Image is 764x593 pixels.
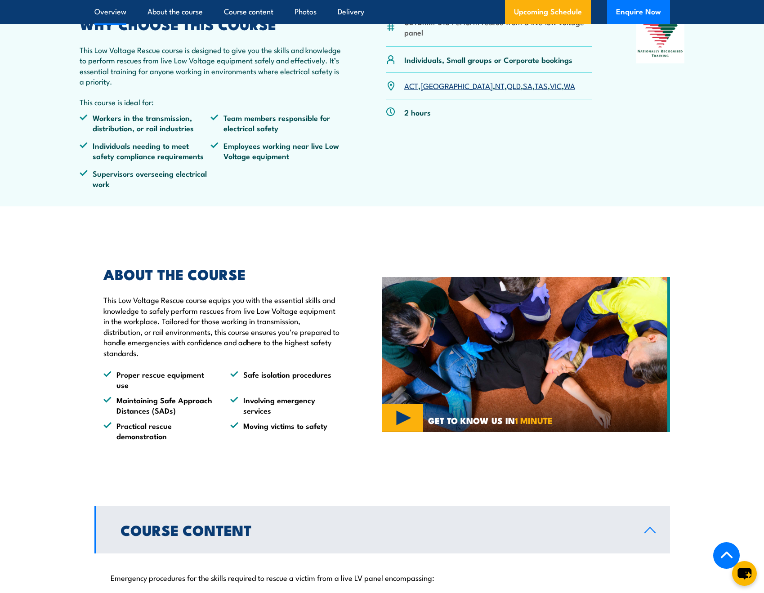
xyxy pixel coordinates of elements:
[80,140,211,161] li: Individuals needing to meet safety compliance requirements
[382,277,670,432] img: Website Video Tile (1)
[80,45,342,87] p: This Low Voltage Rescue course is designed to give you the skills and knowledge to perform rescue...
[111,573,654,582] p: Emergency procedures for the skills required to rescue a victim from a live LV panel encompassing:
[80,168,211,189] li: Supervisors overseeing electrical work
[103,294,341,357] p: This Low Voltage Rescue course equips you with the essential skills and knowledge to safely perfo...
[515,414,553,427] strong: 1 MINUTE
[636,18,685,63] img: Nationally Recognised Training logo.
[507,80,521,91] a: QLD
[80,18,342,30] h2: WHY CHOOSE THIS COURSE
[230,395,341,416] li: Involving emergency services
[94,506,670,553] a: Course Content
[210,112,342,134] li: Team members responsible for electrical safety
[230,420,341,441] li: Moving victims to safety
[404,54,572,65] p: Individuals, Small groups or Corporate bookings
[80,112,211,134] li: Workers in the transmission, distribution, or rail industries
[404,107,431,117] p: 2 hours
[121,523,630,536] h2: Course Content
[404,80,575,91] p: , , , , , , ,
[564,80,575,91] a: WA
[535,80,548,91] a: TAS
[732,561,757,586] button: chat-button
[523,80,532,91] a: SA
[230,369,341,390] li: Safe isolation procedures
[550,80,562,91] a: VIC
[404,17,593,38] li: UETDRMP018 Perform rescue from a live low voltage panel
[428,416,553,424] span: GET TO KNOW US IN
[420,80,493,91] a: [GEOGRAPHIC_DATA]
[103,420,214,441] li: Practical rescue demonstration
[103,395,214,416] li: Maintaining Safe Approach Distances (SADs)
[103,268,341,280] h2: ABOUT THE COURSE
[404,80,418,91] a: ACT
[495,80,505,91] a: NT
[210,140,342,161] li: Employees working near live Low Voltage equipment
[80,97,342,107] p: This course is ideal for:
[103,369,214,390] li: Proper rescue equipment use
